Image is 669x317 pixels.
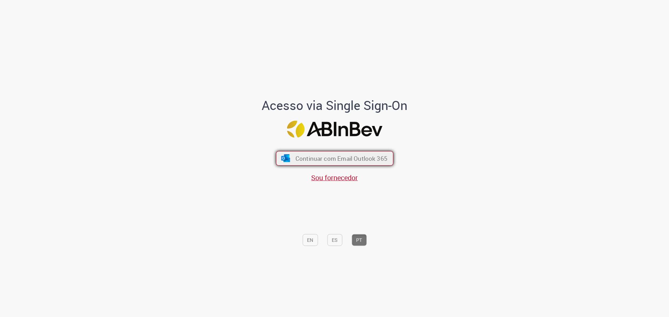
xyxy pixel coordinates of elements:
a: Sou fornecedor [311,173,358,182]
button: EN [302,234,318,246]
button: ES [327,234,342,246]
img: ícone Azure/Microsoft 360 [280,154,291,162]
h1: Acesso via Single Sign-On [238,98,431,112]
span: Continuar com Email Outlook 365 [295,154,387,162]
button: ícone Azure/Microsoft 360 Continuar com Email Outlook 365 [276,151,393,166]
img: Logo ABInBev [287,120,382,137]
button: PT [352,234,367,246]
